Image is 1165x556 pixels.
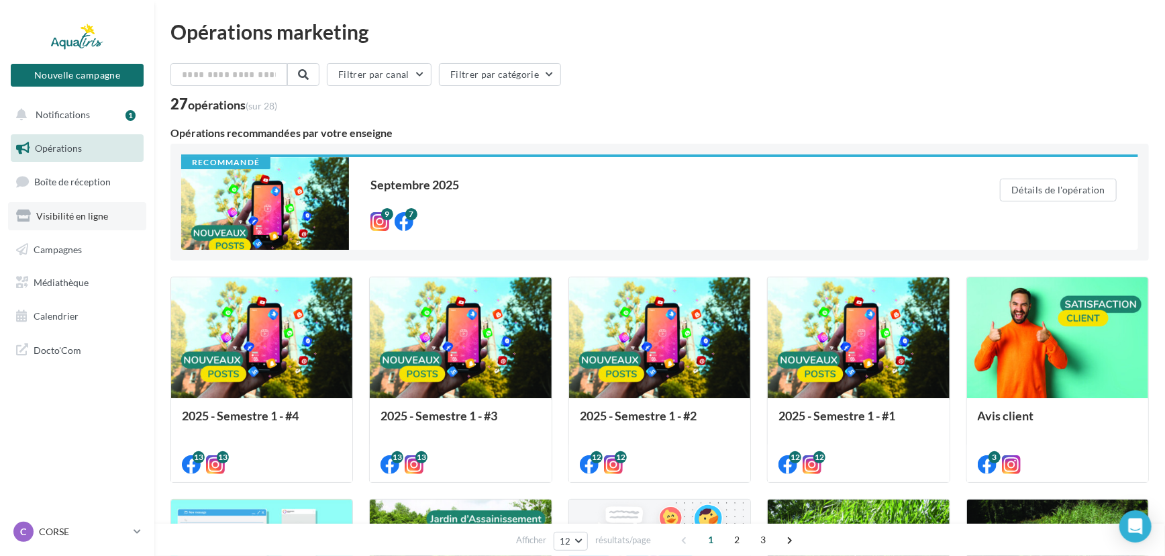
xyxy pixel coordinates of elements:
button: Nouvelle campagne [11,64,144,87]
p: CORSE [39,525,128,539]
span: Docto'Com [34,341,81,359]
span: 12 [560,536,571,547]
div: 27 [170,97,277,111]
button: Détails de l'opération [1000,179,1117,201]
div: 1 [125,110,136,121]
div: 12 [789,451,801,463]
div: 7 [405,208,417,220]
span: Afficher [516,534,546,547]
a: Visibilité en ligne [8,202,146,230]
div: 12 [615,451,627,463]
div: 2025 - Semestre 1 - #4 [182,409,342,436]
div: 2025 - Semestre 1 - #3 [381,409,540,436]
div: 13 [193,451,205,463]
button: Filtrer par canal [327,63,432,86]
div: 13 [217,451,229,463]
div: Septembre 2025 [370,179,946,191]
a: Docto'Com [8,336,146,364]
span: 1 [701,529,722,551]
span: Opérations [35,142,82,154]
a: Calendrier [8,302,146,330]
span: Calendrier [34,310,79,322]
div: 9 [381,208,393,220]
span: résultats/page [595,534,651,547]
span: 3 [753,529,774,551]
span: Notifications [36,109,90,120]
div: 13 [415,451,427,463]
button: Notifications 1 [8,101,141,129]
span: Boîte de réception [34,176,111,187]
span: (sur 28) [246,100,277,111]
button: Filtrer par catégorie [439,63,561,86]
span: 2 [727,529,748,551]
div: Opérations recommandées par votre enseigne [170,128,1149,138]
div: opérations [188,99,277,111]
span: Visibilité en ligne [36,210,108,222]
span: Médiathèque [34,277,89,288]
a: Boîte de réception [8,167,146,196]
div: Open Intercom Messenger [1119,510,1152,543]
span: Campagnes [34,243,82,254]
a: Médiathèque [8,269,146,297]
div: 2025 - Semestre 1 - #1 [778,409,938,436]
a: Campagnes [8,236,146,264]
div: 13 [391,451,403,463]
div: Avis client [978,409,1137,436]
div: 2025 - Semestre 1 - #2 [580,409,740,436]
div: 12 [591,451,603,463]
a: C CORSE [11,519,144,545]
div: 3 [989,451,1001,463]
a: Opérations [8,134,146,163]
button: 12 [554,532,588,551]
div: 12 [813,451,825,463]
div: Recommandé [181,157,270,169]
span: C [21,525,27,539]
div: Opérations marketing [170,21,1149,42]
